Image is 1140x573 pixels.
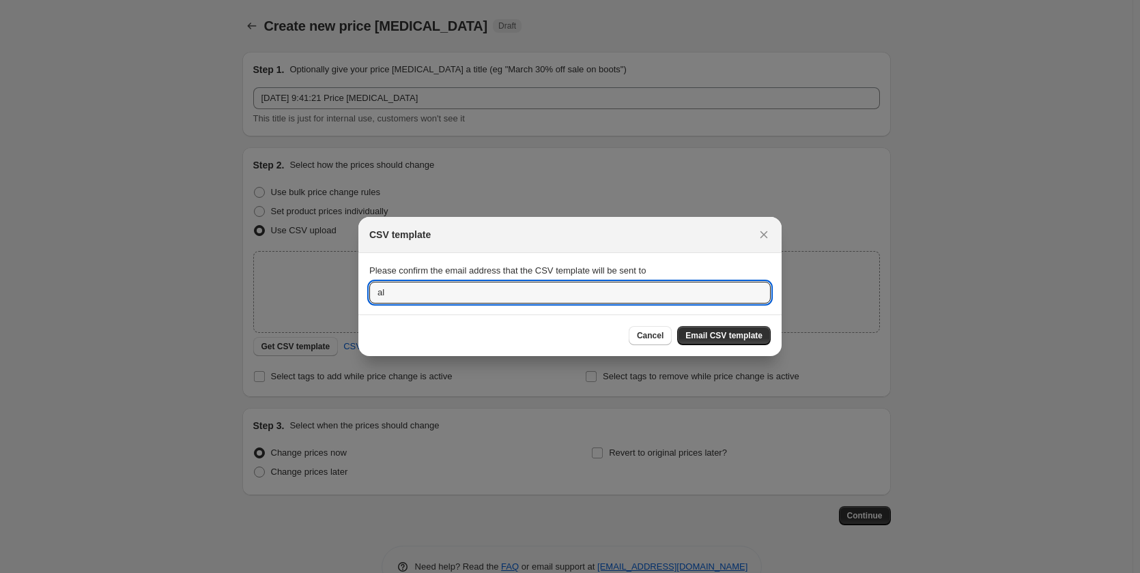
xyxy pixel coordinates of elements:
[629,326,672,345] button: Cancel
[677,326,771,345] button: Email CSV template
[369,265,646,276] span: Please confirm the email address that the CSV template will be sent to
[637,330,664,341] span: Cancel
[685,330,763,341] span: Email CSV template
[369,228,431,241] h2: CSV template
[754,225,773,244] button: Close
